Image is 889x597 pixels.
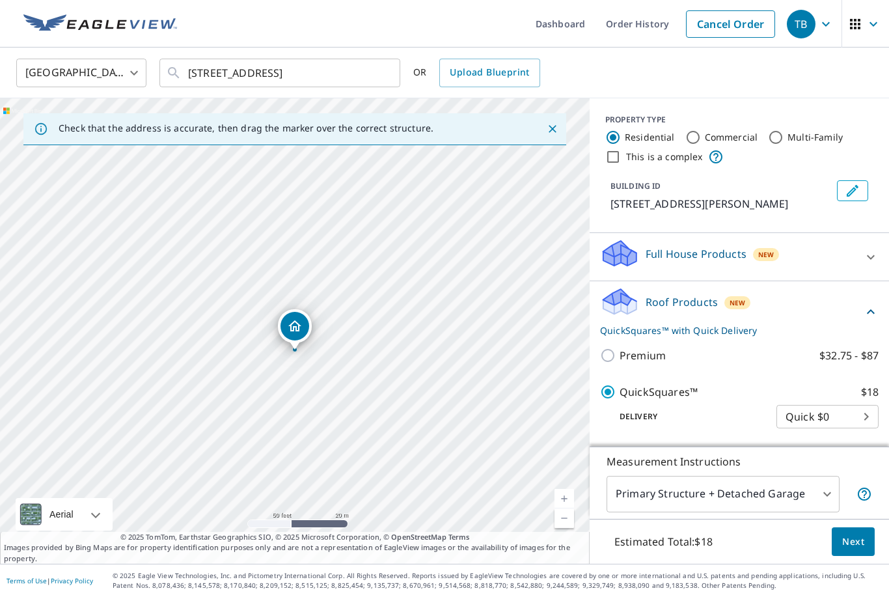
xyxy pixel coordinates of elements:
[23,14,177,34] img: EV Logo
[607,476,840,512] div: Primary Structure + Detached Garage
[448,532,470,542] a: Terms
[705,131,758,144] label: Commercial
[450,64,529,81] span: Upload Blueprint
[554,508,574,528] a: Current Level 19, Zoom Out
[605,114,873,126] div: PROPERTY TYPE
[626,150,703,163] label: This is a complex
[620,384,698,400] p: QuickSquares™
[113,571,882,590] p: © 2025 Eagle View Technologies, Inc. and Pictometry International Corp. All Rights Reserved. Repo...
[819,348,879,363] p: $32.75 - $87
[7,576,47,585] a: Terms of Use
[604,527,723,556] p: Estimated Total: $18
[391,532,446,542] a: OpenStreetMap
[842,534,864,550] span: Next
[787,10,815,38] div: TB
[16,55,146,91] div: [GEOGRAPHIC_DATA]
[600,411,776,423] p: Delivery
[188,55,374,91] input: Search by address or latitude-longitude
[837,180,868,201] button: Edit building 1
[544,120,561,137] button: Close
[413,59,540,87] div: OR
[686,10,775,38] a: Cancel Order
[758,249,774,260] span: New
[730,298,745,308] span: New
[51,576,93,585] a: Privacy Policy
[620,348,666,363] p: Premium
[646,246,746,262] p: Full House Products
[554,489,574,508] a: Current Level 19, Zoom In
[861,384,879,400] p: $18
[59,122,433,134] p: Check that the address is accurate, then drag the marker over the correct structure.
[278,309,312,350] div: Dropped pin, building 1, Residential property, 5506 Aviator Ave Goshen, OH 45122
[646,294,718,310] p: Roof Products
[610,196,832,212] p: [STREET_ADDRESS][PERSON_NAME]
[439,59,540,87] a: Upload Blueprint
[856,486,872,502] span: Your report will include the primary structure and a detached garage if one exists.
[600,238,879,275] div: Full House ProductsNew
[600,324,863,337] p: QuickSquares™ with Quick Delivery
[120,532,470,543] span: © 2025 TomTom, Earthstar Geographics SIO, © 2025 Microsoft Corporation, ©
[776,398,879,435] div: Quick $0
[607,454,872,469] p: Measurement Instructions
[600,286,879,337] div: Roof ProductsNewQuickSquares™ with Quick Delivery
[46,498,77,531] div: Aerial
[7,577,93,585] p: |
[787,131,843,144] label: Multi-Family
[16,498,113,531] div: Aerial
[832,527,875,557] button: Next
[610,180,661,191] p: BUILDING ID
[625,131,675,144] label: Residential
